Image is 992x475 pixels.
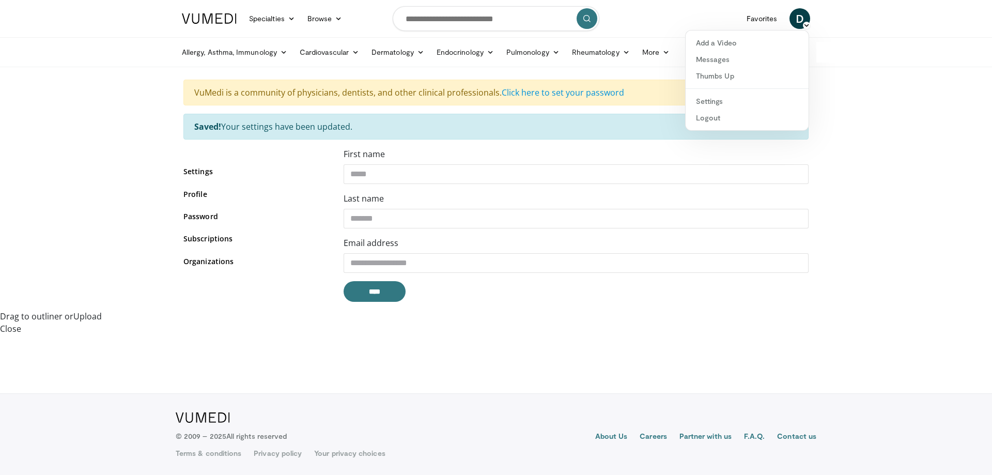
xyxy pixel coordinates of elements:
[365,42,430,63] a: Dermatology
[183,233,328,244] a: Subscriptions
[183,189,328,200] a: Profile
[685,30,809,131] div: D
[176,412,230,423] img: VuMedi Logo
[636,42,676,63] a: More
[566,42,636,63] a: Rheumatology
[430,42,500,63] a: Endocrinology
[243,8,301,29] a: Specialties
[183,256,328,267] a: Organizations
[344,148,385,160] label: First name
[194,121,221,132] strong: Saved!
[183,211,328,222] a: Password
[686,51,809,68] a: Messages
[595,431,628,443] a: About Us
[740,8,783,29] a: Favorites
[182,13,237,24] img: VuMedi Logo
[502,87,624,98] a: Click here to set your password
[226,432,287,440] span: All rights reserved
[686,110,809,126] a: Logout
[686,35,809,51] a: Add a Video
[176,42,293,63] a: Allergy, Asthma, Immunology
[176,448,241,458] a: Terms & conditions
[500,42,566,63] a: Pulmonology
[777,431,816,443] a: Contact us
[314,448,385,458] a: Your privacy choices
[301,8,349,29] a: Browse
[176,431,287,441] p: © 2009 – 2025
[640,431,667,443] a: Careers
[686,93,809,110] a: Settings
[344,192,384,205] label: Last name
[254,448,302,458] a: Privacy policy
[183,114,809,140] div: Your settings have been updated.
[789,8,810,29] a: D
[73,311,102,322] span: Upload
[183,166,328,177] a: Settings
[679,431,732,443] a: Partner with us
[344,237,398,249] label: Email address
[393,6,599,31] input: Search topics, interventions
[183,80,809,105] div: VuMedi is a community of physicians, dentists, and other clinical professionals.
[686,68,809,84] a: Thumbs Up
[293,42,365,63] a: Cardiovascular
[744,431,765,443] a: F.A.Q.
